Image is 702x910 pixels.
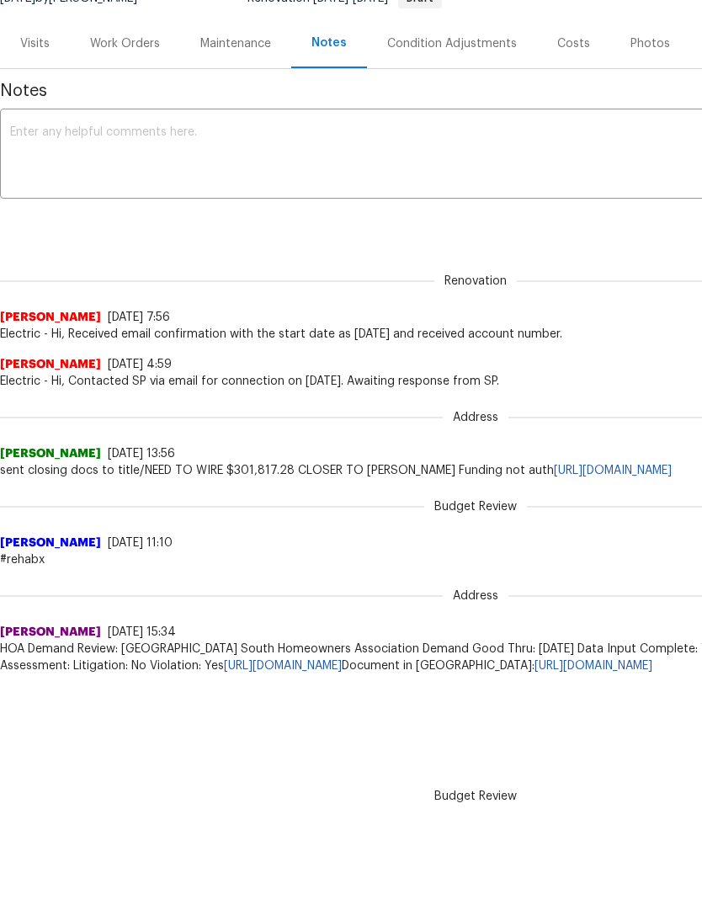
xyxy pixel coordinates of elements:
div: Condition Adjustments [387,35,517,52]
span: [DATE] 7:56 [108,311,170,323]
a: [URL][DOMAIN_NAME] [554,465,672,476]
span: [DATE] 13:56 [108,448,175,460]
a: [URL][DOMAIN_NAME] [224,660,342,672]
span: [DATE] 4:59 [108,359,172,370]
span: Address [443,409,508,426]
div: Work Orders [90,35,160,52]
div: Photos [630,35,670,52]
span: Renovation [434,273,517,290]
a: [URL][DOMAIN_NAME] [534,660,652,672]
span: Budget Review [424,498,527,515]
span: [DATE] 15:34 [108,626,176,638]
div: Visits [20,35,50,52]
div: Costs [557,35,590,52]
span: Address [443,588,508,604]
div: Notes [311,35,347,51]
div: Maintenance [200,35,271,52]
span: [DATE] 11:10 [108,537,173,549]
